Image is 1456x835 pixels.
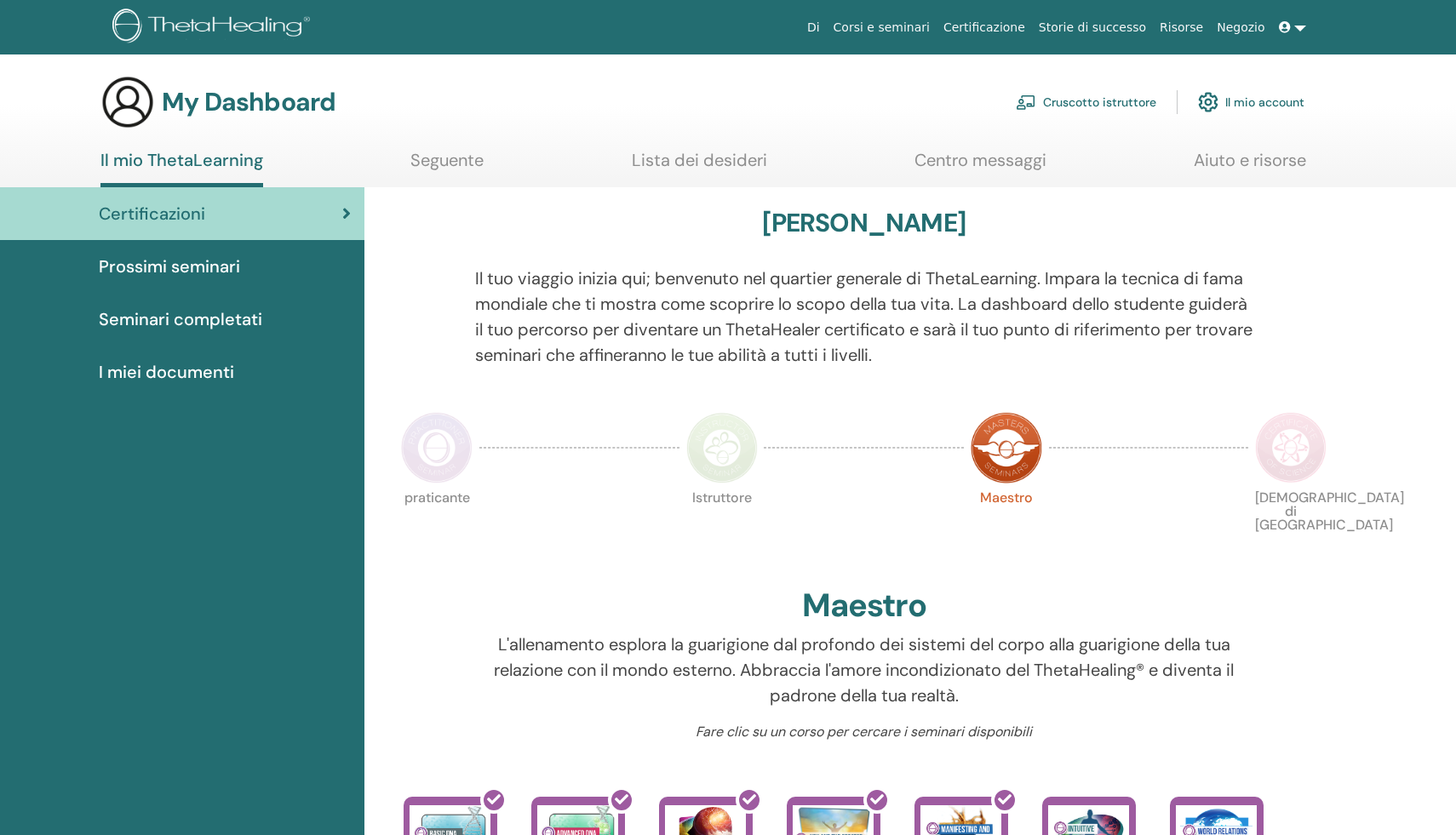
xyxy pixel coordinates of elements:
a: Storie di successo [1032,12,1153,43]
p: L'allenamento esplora la guarigione dal profondo dei sistemi del corpo alla guarigione della tua ... [475,632,1253,708]
img: Instructor [686,412,758,483]
img: Master [971,412,1042,483]
span: Seminari completati [99,306,262,332]
img: Certificate of Science [1255,412,1327,483]
a: Risorse [1153,12,1210,43]
p: Istruttore [686,491,758,563]
a: Il mio account [1198,83,1304,121]
img: generic-user-icon.jpg [100,75,155,129]
a: Il mio ThetaLearning [100,150,263,187]
p: Fare clic su un corso per cercare i seminari disponibili [475,722,1253,742]
span: Prossimi seminari [99,254,240,279]
p: praticante [401,491,473,563]
img: Practitioner [401,412,473,483]
a: Certificazione [937,12,1032,43]
p: Il tuo viaggio inizia qui; benvenuto nel quartier generale di ThetaLearning. Impara la tecnica di... [475,266,1253,368]
a: Corsi e seminari [827,12,937,43]
p: Maestro [971,491,1042,563]
h3: [PERSON_NAME] [762,208,966,238]
a: Centro messaggi [914,150,1046,183]
img: logo.png [112,9,316,47]
img: chalkboard-teacher.svg [1016,94,1036,110]
span: I miei documenti [99,359,234,385]
img: cog.svg [1198,88,1218,117]
a: Seguente [410,150,484,183]
a: Cruscotto istruttore [1016,83,1156,121]
h3: My Dashboard [162,87,335,117]
a: Di [800,12,827,43]
a: Lista dei desideri [632,150,767,183]
a: Aiuto e risorse [1194,150,1306,183]
h2: Maestro [802,586,926,626]
span: Certificazioni [99,201,205,226]
a: Negozio [1210,12,1271,43]
p: [DEMOGRAPHIC_DATA] di [GEOGRAPHIC_DATA] [1255,491,1327,563]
